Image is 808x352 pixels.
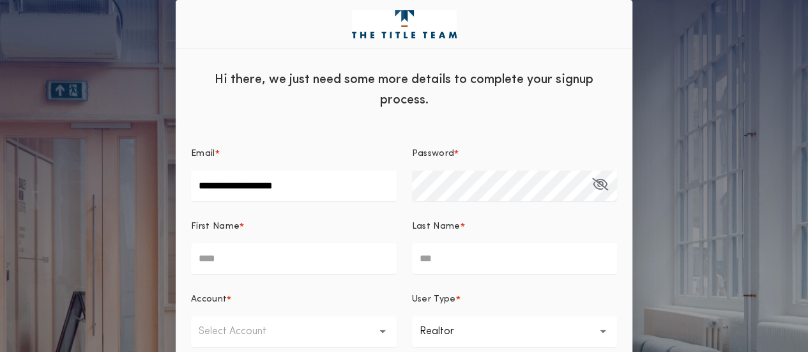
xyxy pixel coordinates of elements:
input: Email* [191,171,397,201]
p: Email [191,148,215,160]
p: Last Name [412,220,461,233]
div: Hi there, we just need some more details to complete your signup process. [176,59,632,117]
img: logo [352,10,457,38]
button: Realtor [412,316,618,347]
input: First Name* [191,243,397,274]
p: Select Account [199,324,287,339]
p: Realtor [420,324,475,339]
button: Select Account [191,316,397,347]
p: Account [191,293,227,306]
p: First Name [191,220,240,233]
p: Password [412,148,455,160]
input: Password* [412,171,618,201]
input: Last Name* [412,243,618,274]
p: User Type [412,293,456,306]
button: Password* [592,171,608,201]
